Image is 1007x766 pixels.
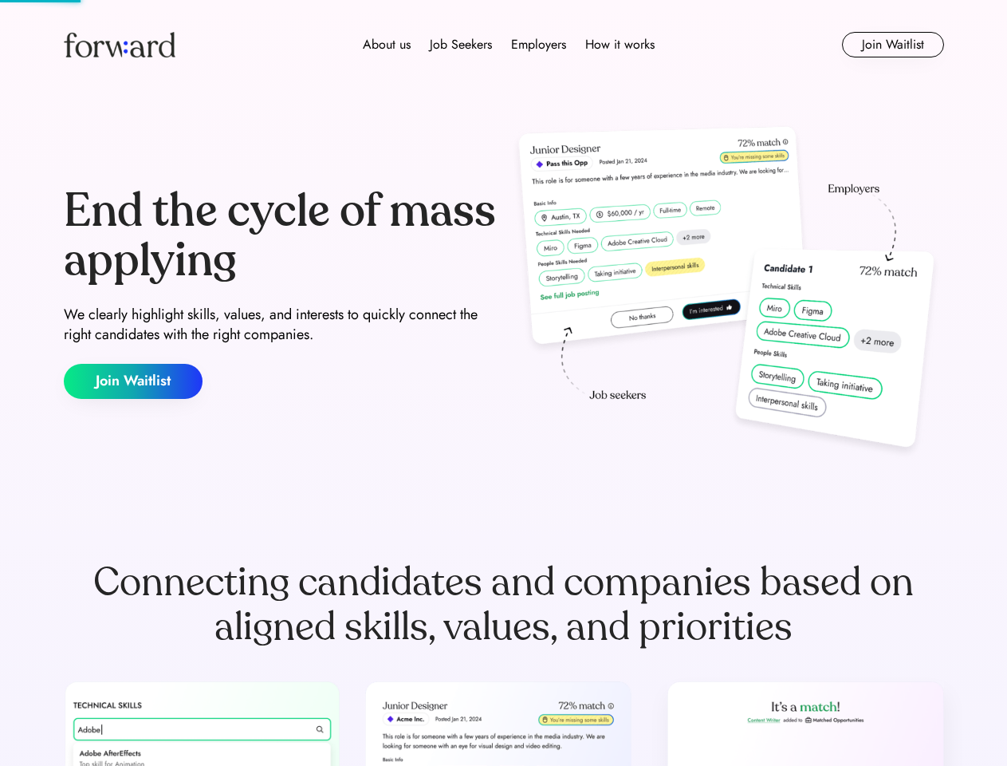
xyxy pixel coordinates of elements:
button: Join Waitlist [842,32,944,57]
div: End the cycle of mass applying [64,187,498,285]
div: Connecting candidates and companies based on aligned skills, values, and priorities [64,560,944,650]
img: Forward logo [64,32,175,57]
div: We clearly highlight skills, values, and interests to quickly connect the right candidates with t... [64,305,498,345]
img: hero-image.png [510,121,944,464]
div: Employers [511,35,566,54]
div: Job Seekers [430,35,492,54]
div: How it works [585,35,655,54]
button: Join Waitlist [64,364,203,399]
div: About us [363,35,411,54]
